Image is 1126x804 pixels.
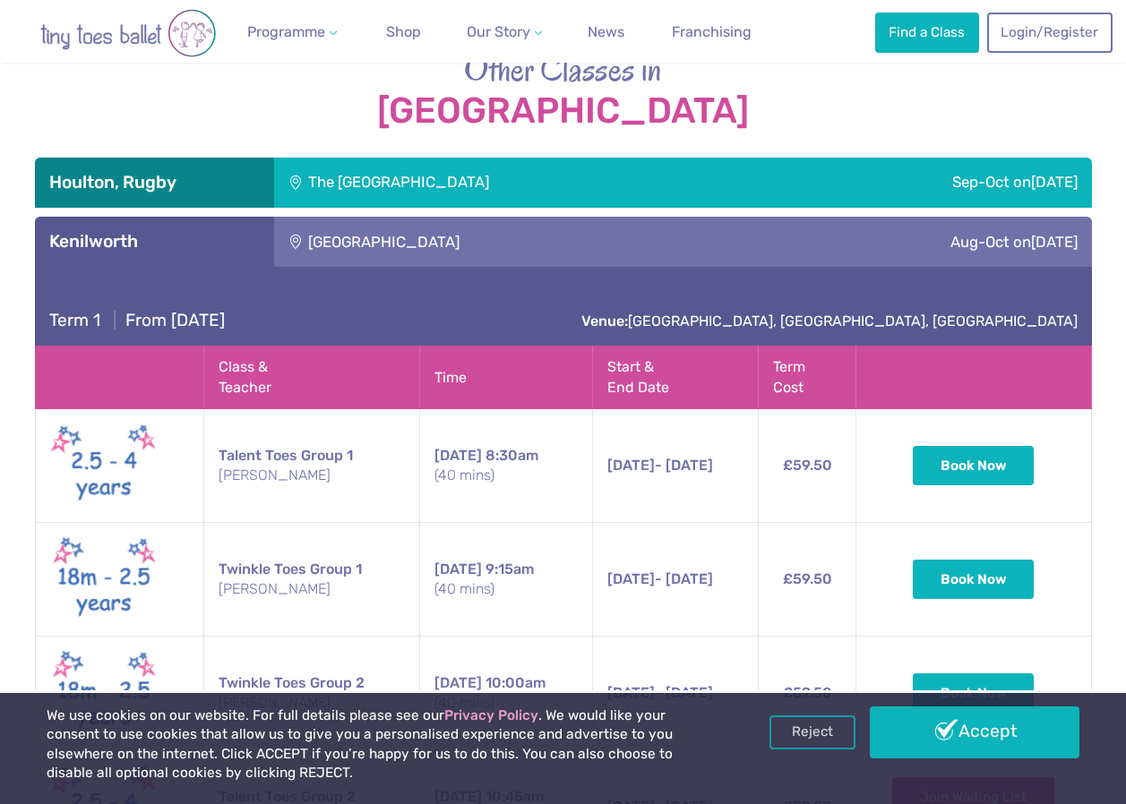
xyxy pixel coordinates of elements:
[875,13,979,52] a: Find a Class
[987,13,1113,52] a: Login/Register
[434,674,482,691] span: [DATE]
[607,570,713,587] span: - [DATE]
[50,534,158,625] img: Twinkle toes New (May 2025)
[581,312,1078,329] a: Venue:[GEOGRAPHIC_DATA], [GEOGRAPHIC_DATA], [GEOGRAPHIC_DATA]
[759,637,855,750] td: £59.50
[219,579,405,599] small: [PERSON_NAME]
[913,673,1035,713] button: Book Now
[419,409,592,523] td: 8:30am
[607,684,655,701] span: [DATE]
[203,637,419,750] td: Twinkle Toes Group 2
[203,346,419,409] th: Class & Teacher
[219,466,405,485] small: [PERSON_NAME]
[49,310,225,331] h4: From [DATE]
[467,23,530,40] span: Our Story
[47,706,718,783] p: We use cookies on our website. For full details please see our . We would like your consent to us...
[581,312,628,329] strong: Venue:
[769,715,855,749] a: Reject
[759,409,855,523] td: £59.50
[419,523,592,637] td: 9:15am
[386,23,421,40] span: Shop
[444,707,538,723] a: Privacy Policy
[49,310,100,330] span: Term 1
[434,447,482,464] span: [DATE]
[434,560,482,577] span: [DATE]
[35,91,1092,131] strong: [GEOGRAPHIC_DATA]
[759,523,855,637] td: £59.50
[580,14,632,50] a: News
[1031,233,1078,251] span: [DATE]
[419,637,592,750] td: 10:00am
[607,684,713,701] span: - [DATE]
[105,310,125,330] span: |
[274,158,764,208] div: The [GEOGRAPHIC_DATA]
[49,172,260,193] h3: Houlton, Rugby
[672,23,752,40] span: Franchising
[240,14,344,50] a: Programme
[247,23,325,40] span: Programme
[913,560,1035,599] button: Book Now
[379,14,428,50] a: Shop
[50,420,158,511] img: Talent toes New (May 2025)
[665,14,759,50] a: Franchising
[460,14,549,50] a: Our Story
[607,457,713,474] span: - [DATE]
[592,346,759,409] th: Start & End Date
[870,706,1079,758] a: Accept
[274,217,734,267] div: [GEOGRAPHIC_DATA]
[763,158,1091,208] div: Sep-Oct on
[50,647,158,739] img: Twinkle toes New (May 2025)
[913,446,1035,485] button: Book Now
[607,457,655,474] span: [DATE]
[464,46,662,92] span: Other Classes in
[588,23,624,40] span: News
[434,579,578,599] small: (40 mins)
[734,217,1091,267] div: Aug-Oct on
[203,409,419,523] td: Talent Toes Group 1
[759,346,855,409] th: Term Cost
[1031,173,1078,191] span: [DATE]
[607,570,655,587] span: [DATE]
[419,346,592,409] th: Time
[434,466,578,485] small: (40 mins)
[49,231,260,252] h3: Kenilworth
[21,9,236,57] img: tiny toes ballet
[203,523,419,637] td: Twinkle Toes Group 1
